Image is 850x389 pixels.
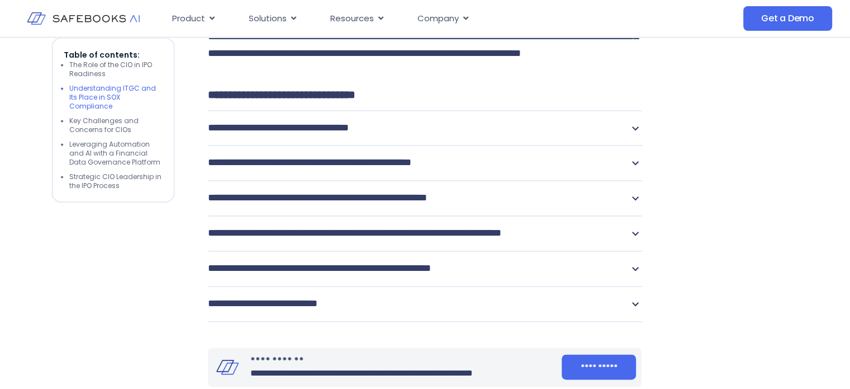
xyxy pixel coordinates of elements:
span: Company [417,12,459,25]
div: Menu Toggle [163,8,647,30]
li: Leveraging Automation and AI with a Financial Data Governance Platform [69,140,163,167]
span: Product [172,12,205,25]
span: Get a Demo [761,13,814,24]
span: Solutions [249,12,287,25]
span: Resources [330,12,374,25]
li: Understanding ITGC and Its Place in SOX Compliance [69,84,163,111]
p: Table of contents: [64,49,163,60]
nav: Menu [163,8,647,30]
li: Key Challenges and Concerns for CIOs [69,116,163,134]
li: The Role of the CIO in IPO Readiness [69,60,163,78]
li: Strategic CIO Leadership in the IPO Process [69,172,163,190]
a: Get a Demo [743,6,832,31]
